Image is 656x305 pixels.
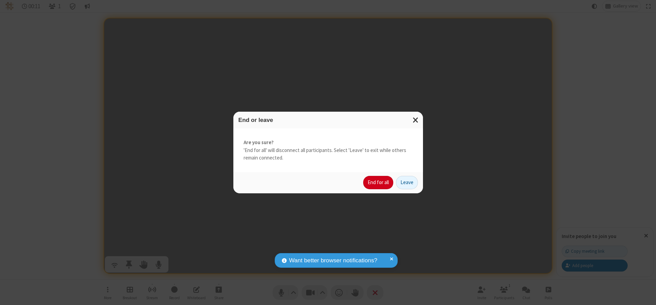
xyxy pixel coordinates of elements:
button: Close modal [409,112,423,128]
div: 'End for all' will disconnect all participants. Select 'Leave' to exit while others remain connec... [233,128,423,172]
button: End for all [363,176,393,190]
span: Want better browser notifications? [289,256,377,265]
strong: Are you sure? [244,139,413,147]
h3: End or leave [238,117,418,123]
button: Leave [396,176,418,190]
